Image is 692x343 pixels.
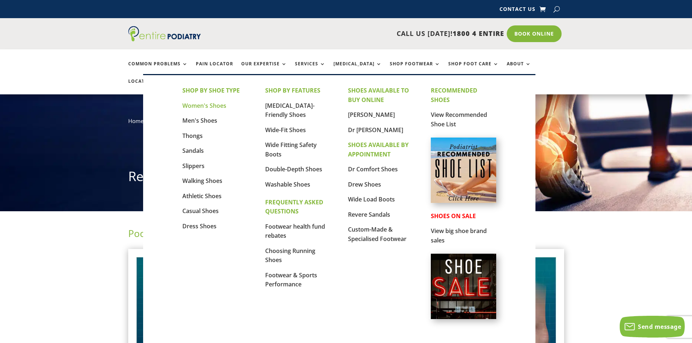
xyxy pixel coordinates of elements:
a: Locations [128,79,165,94]
a: Shoes on Sale from Entire Podiatry shoe partners [431,313,496,320]
a: Athletic Shoes [182,192,222,200]
a: Dr Comfort Shoes [348,165,398,173]
a: Common Problems [128,61,188,77]
strong: FREQUENTLY ASKED QUESTIONS [265,198,323,216]
a: Wide-Fit Shoes [265,126,306,134]
img: shoe-sale-australia-entire-podiatry [431,254,496,319]
a: Choosing Running Shoes [265,247,315,264]
a: Drew Shoes [348,180,381,188]
a: Home [128,117,143,124]
p: CALL US [DATE]! [229,29,504,38]
strong: SHOP BY SHOE TYPE [182,86,240,94]
nav: breadcrumb [128,116,564,131]
a: Custom-Made & Specialised Footwear [348,225,406,243]
strong: RECOMMENDED SHOES [431,86,477,104]
a: Shop Foot Care [448,61,499,77]
a: Shop Footwear [390,61,440,77]
a: Women's Shoes [182,102,226,110]
a: [PERSON_NAME] [348,111,395,119]
a: Footwear & Sports Performance [265,271,317,289]
a: Pain Locator [196,61,233,77]
a: Podiatrist Recommended Shoe List Australia [431,197,496,204]
a: Contact Us [499,7,535,15]
img: podiatrist-recommended-shoe-list-australia-entire-podiatry [431,138,496,203]
span: Send message [638,323,681,331]
a: Slippers [182,162,205,170]
strong: SHOES AVAILABLE BY APPOINTMENT [348,141,409,158]
a: Services [295,61,325,77]
a: Footwear health fund rebates [265,222,325,240]
a: Casual Shoes [182,207,219,215]
a: Our Expertise [241,61,287,77]
a: Revere Sandals [348,211,390,219]
a: Double-Depth Shoes [265,165,322,173]
a: Wide Fitting Safety Boots [265,141,317,158]
a: Walking Shoes [182,177,222,185]
span: 1800 4 ENTIRE [453,29,504,38]
a: Men's Shoes [182,117,217,124]
a: Dr [PERSON_NAME] [348,126,403,134]
strong: SHOES ON SALE [431,212,476,220]
h2: Podiatrist recommended shoes for your foot type [128,227,564,244]
a: Book Online [507,25,562,42]
a: Sandals [182,147,204,155]
strong: SHOP BY FEATURES [265,86,320,94]
a: Entire Podiatry [128,36,201,43]
a: View big shoe brand sales [431,227,487,244]
a: Washable Shoes [265,180,310,188]
a: [MEDICAL_DATA]-Friendly Shoes [265,102,315,119]
a: Thongs [182,132,203,140]
a: Dress Shoes [182,222,216,230]
strong: SHOES AVAILABLE TO BUY ONLINE [348,86,409,104]
a: About [507,61,531,77]
img: logo (1) [128,26,201,41]
button: Send message [620,316,685,338]
a: [MEDICAL_DATA] [333,61,382,77]
h1: Recommended Shoe List [128,167,564,189]
a: Wide Load Boots [348,195,395,203]
a: View Recommended Shoe List [431,111,487,128]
